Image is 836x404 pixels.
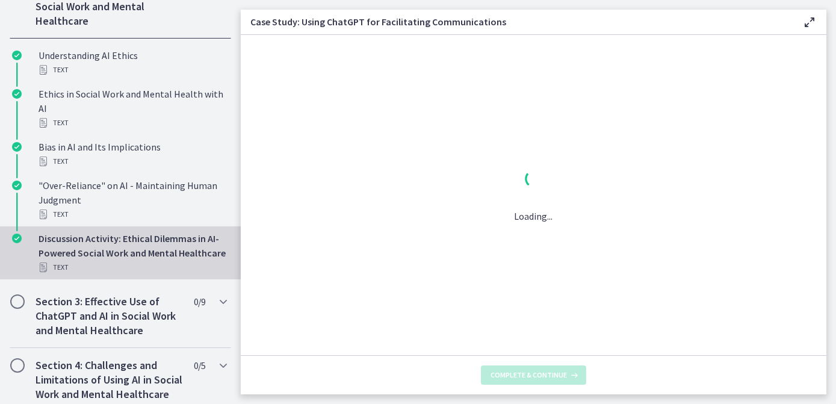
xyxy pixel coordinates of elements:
div: Text [39,63,226,77]
span: 0 / 9 [194,294,205,309]
div: Ethics in Social Work and Mental Health with AI [39,87,226,130]
i: Completed [12,234,22,243]
span: Complete & continue [491,370,567,380]
div: Discussion Activity: Ethical Dilemmas in AI-Powered Social Work and Mental Healthcare [39,231,226,275]
div: "Over-Reliance" on AI - Maintaining Human Judgment [39,178,226,222]
i: Completed [12,142,22,152]
div: Text [39,116,226,130]
div: Text [39,154,226,169]
div: Bias in AI and Its Implications [39,140,226,169]
h2: Section 4: Challenges and Limitations of Using AI in Social Work and Mental Healthcare [36,358,182,402]
i: Completed [12,181,22,190]
h3: Case Study: Using ChatGPT for Facilitating Communications [250,14,783,29]
div: Text [39,207,226,222]
div: Understanding AI Ethics [39,48,226,77]
h2: Section 3: Effective Use of ChatGPT and AI in Social Work and Mental Healthcare [36,294,182,338]
i: Completed [12,89,22,99]
span: 0 / 5 [194,358,205,373]
div: Text [39,260,226,275]
i: Completed [12,51,22,60]
div: 1 [515,167,553,194]
p: Loading... [515,209,553,223]
button: Complete & continue [481,365,586,385]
